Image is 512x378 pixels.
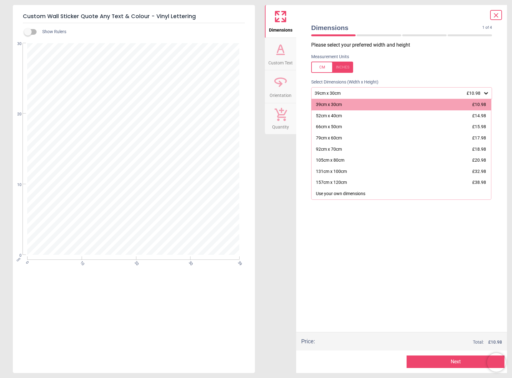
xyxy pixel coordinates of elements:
div: 39cm x 30cm [316,102,342,108]
iframe: Brevo live chat [487,353,506,372]
div: 52cm x 40cm [316,113,342,119]
span: £15.98 [472,124,486,129]
div: 79cm x 60cm [316,135,342,141]
span: Orientation [270,89,291,99]
span: 1 of 4 [482,25,492,30]
div: 39cm x 30cm [314,91,483,96]
p: Please select your preferred width and height [311,42,497,48]
span: £14.98 [472,113,486,118]
span: £32.98 [472,169,486,174]
span: Quantity [272,121,289,130]
span: 0 [10,253,22,258]
span: £38.98 [472,180,486,185]
span: 20 [10,112,22,117]
button: Orientation [265,70,296,103]
span: £20.98 [472,158,486,163]
span: £ [488,339,502,345]
div: 157cm x 120cm [316,179,347,186]
span: Dimensions [311,23,482,32]
span: £10.98 [467,91,480,96]
button: Quantity [265,103,296,134]
div: Use your own dimensions [316,191,365,197]
div: Total: [324,339,502,345]
div: Show Rulers [28,28,255,36]
h5: Custom Wall Sticker Quote Any Text & Colour - Vinyl Lettering [23,10,245,23]
span: £10.98 [472,102,486,107]
div: 131cm x 100cm [316,169,347,175]
div: 66cm x 50cm [316,124,342,130]
span: 30 [10,41,22,47]
label: Select Dimensions (Width x Height) [306,79,378,85]
span: £18.98 [472,147,486,152]
span: 10 [10,182,22,188]
label: Measurement Units [311,54,349,60]
button: Custom Text [265,38,296,70]
button: Dimensions [265,5,296,38]
div: Price : [301,337,315,345]
span: 10.98 [491,340,502,345]
span: Dimensions [269,24,292,33]
button: Next [407,355,504,368]
span: Custom Text [268,57,293,66]
div: 92cm x 70cm [316,146,342,153]
span: £17.98 [472,135,486,140]
div: 105cm x 80cm [316,157,344,164]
